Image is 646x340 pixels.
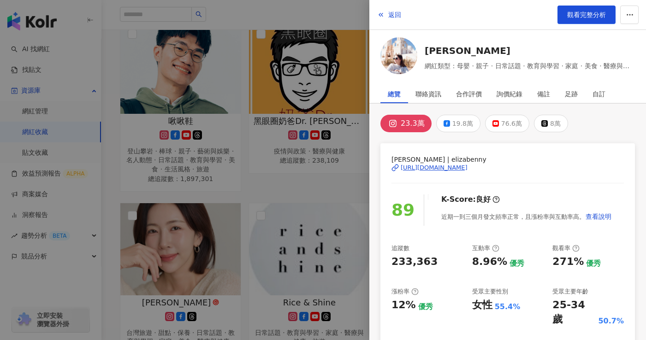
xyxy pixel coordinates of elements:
div: 自訂 [593,85,605,103]
div: 觀看率 [552,244,580,252]
div: 優秀 [418,302,433,312]
div: 12% [391,298,416,312]
img: KOL Avatar [380,37,417,74]
div: 優秀 [510,258,524,269]
div: 23.3萬 [401,117,425,130]
button: 23.3萬 [380,115,432,132]
a: [URL][DOMAIN_NAME] [391,164,624,172]
span: 觀看完整分析 [567,11,606,18]
a: KOL Avatar [380,37,417,77]
button: 返回 [377,6,402,24]
div: 受眾主要性別 [472,287,508,296]
button: 8萬 [534,115,568,132]
a: 觀看完整分析 [557,6,616,24]
div: 受眾主要年齡 [552,287,588,296]
div: 近期一到三個月發文頻率正常，且漲粉率與互動率高。 [441,207,612,226]
div: K-Score : [441,194,500,205]
div: 55.4% [495,302,521,312]
div: 互動率 [472,244,499,252]
div: 詢價紀錄 [497,85,522,103]
a: [PERSON_NAME] [425,44,635,57]
span: 查看說明 [586,213,611,220]
div: 89 [391,197,415,223]
div: 追蹤數 [391,244,409,252]
div: 總覽 [388,85,401,103]
div: 19.8萬 [452,117,473,130]
div: 271% [552,255,584,269]
div: 8.96% [472,255,507,269]
div: 76.6萬 [501,117,522,130]
div: 233,363 [391,255,438,269]
div: 優秀 [586,258,601,269]
span: [PERSON_NAME] | elizabenny [391,154,624,164]
div: 足跡 [565,85,578,103]
button: 76.6萬 [485,115,529,132]
div: 漲粉率 [391,287,419,296]
div: 聯絡資訊 [415,85,441,103]
button: 查看說明 [585,207,612,226]
div: [URL][DOMAIN_NAME] [401,164,468,172]
div: 合作評價 [456,85,482,103]
div: 備註 [537,85,550,103]
div: 50.7% [598,316,624,326]
button: 19.8萬 [436,115,480,132]
div: 8萬 [550,117,561,130]
span: 返回 [388,11,401,18]
div: 25-34 歲 [552,298,596,327]
span: 網紅類型：母嬰 · 親子 · 日常話題 · 教育與學習 · 家庭 · 美食 · 醫療與健康 · 旅遊 [425,61,635,71]
div: 良好 [476,194,491,205]
div: 女性 [472,298,492,312]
